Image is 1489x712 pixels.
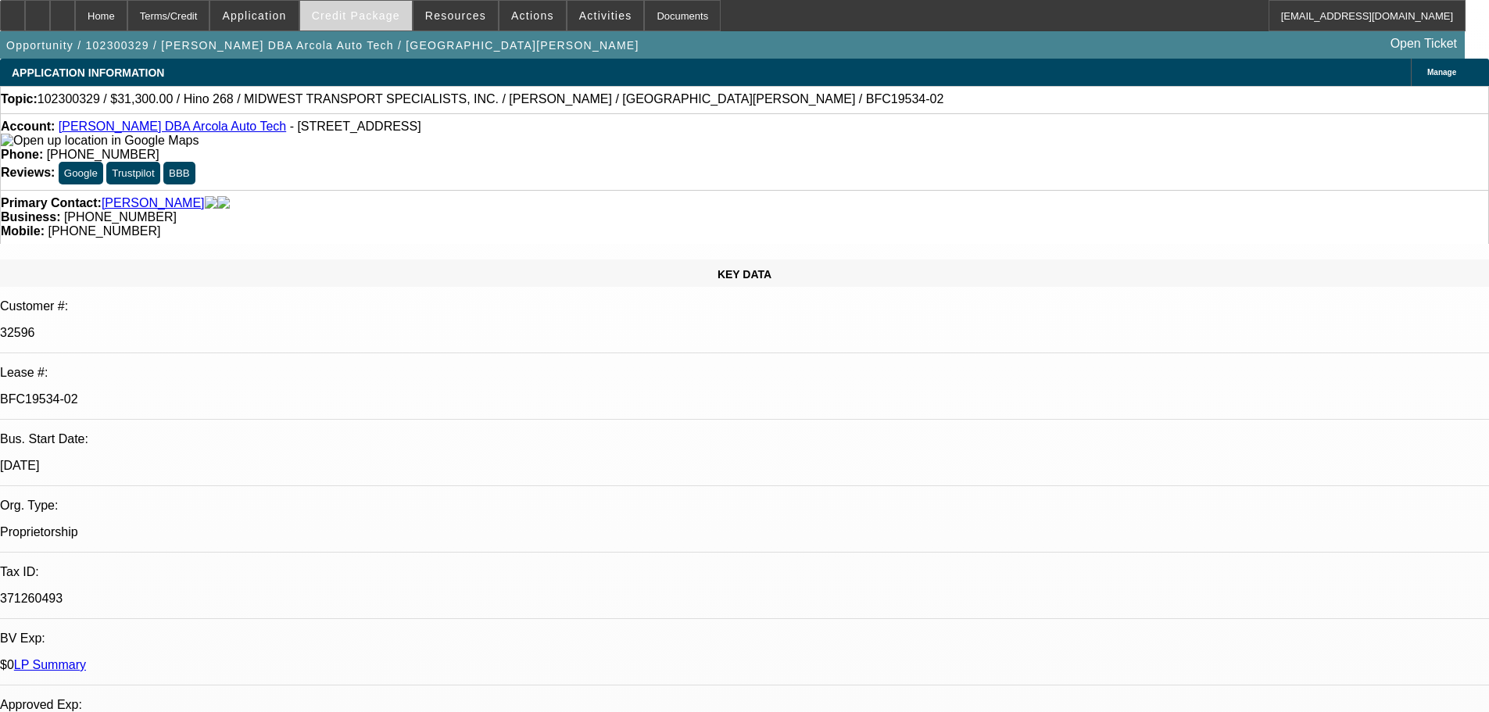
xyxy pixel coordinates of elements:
[14,658,86,671] a: LP Summary
[499,1,566,30] button: Actions
[217,196,230,210] img: linkedin-icon.png
[567,1,644,30] button: Activities
[1,210,60,224] strong: Business:
[1,166,55,179] strong: Reviews:
[413,1,498,30] button: Resources
[6,39,639,52] span: Opportunity / 102300329 / [PERSON_NAME] DBA Arcola Auto Tech / [GEOGRAPHIC_DATA][PERSON_NAME]
[579,9,632,22] span: Activities
[312,9,400,22] span: Credit Package
[222,9,286,22] span: Application
[1,224,45,238] strong: Mobile:
[300,1,412,30] button: Credit Package
[12,66,164,79] span: APPLICATION INFORMATION
[1,196,102,210] strong: Primary Contact:
[1427,68,1456,77] span: Manage
[1384,30,1463,57] a: Open Ticket
[102,196,205,210] a: [PERSON_NAME]
[59,162,103,184] button: Google
[205,196,217,210] img: facebook-icon.png
[64,210,177,224] span: [PHONE_NUMBER]
[163,162,195,184] button: BBB
[511,9,554,22] span: Actions
[290,120,421,133] span: - [STREET_ADDRESS]
[1,120,55,133] strong: Account:
[425,9,486,22] span: Resources
[210,1,298,30] button: Application
[47,148,159,161] span: [PHONE_NUMBER]
[1,134,199,147] a: View Google Maps
[106,162,159,184] button: Trustpilot
[718,268,771,281] span: KEY DATA
[59,120,286,133] a: [PERSON_NAME] DBA Arcola Auto Tech
[1,92,38,106] strong: Topic:
[48,224,160,238] span: [PHONE_NUMBER]
[1,148,43,161] strong: Phone:
[38,92,944,106] span: 102300329 / $31,300.00 / Hino 268 / MIDWEST TRANSPORT SPECIALISTS, INC. / [PERSON_NAME] / [GEOGRA...
[1,134,199,148] img: Open up location in Google Maps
